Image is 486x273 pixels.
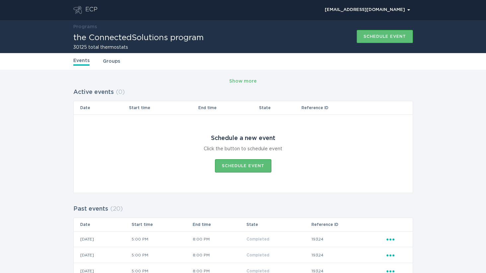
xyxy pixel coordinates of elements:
td: 8:00 PM [192,247,246,263]
button: Schedule event [357,30,413,43]
div: Schedule a new event [211,135,275,142]
td: 5:00 PM [131,231,192,247]
span: Completed [246,237,269,241]
div: Popover menu [386,236,406,243]
td: 19324 [311,247,386,263]
div: Popover menu [322,5,413,15]
span: ( 20 ) [110,206,123,212]
th: State [259,101,301,114]
th: Date [74,218,131,231]
div: ECP [85,6,98,14]
h2: Active events [73,86,114,98]
span: Completed [246,269,269,273]
div: Click the button to schedule event [204,145,282,153]
button: Show more [229,76,257,86]
span: Completed [246,253,269,257]
button: Schedule event [215,159,271,172]
a: Programs [73,25,97,29]
tr: Table Headers [74,101,413,114]
td: [DATE] [74,247,131,263]
h1: the ConnectedSolutions program [73,34,204,42]
th: Reference ID [301,101,386,114]
tr: f865efa7f9f44d36a6fb33f2341633af [74,247,413,263]
th: End time [198,101,259,114]
div: Schedule event [222,164,264,168]
th: State [246,218,311,231]
div: Show more [229,78,257,85]
th: Start time [131,218,192,231]
a: Events [73,57,90,66]
th: Reference ID [311,218,386,231]
button: Open user account details [322,5,413,15]
h2: Past events [73,203,108,215]
div: Popover menu [386,251,406,259]
tr: f4eac0831f84402e8f6906998053ea91 [74,231,413,247]
th: End time [192,218,246,231]
tr: Table Headers [74,218,413,231]
td: 19324 [311,231,386,247]
td: [DATE] [74,231,131,247]
td: 5:00 PM [131,247,192,263]
td: 8:00 PM [192,231,246,247]
div: [EMAIL_ADDRESS][DOMAIN_NAME] [325,8,410,12]
th: Start time [129,101,198,114]
div: Schedule event [364,34,406,38]
a: Groups [103,58,120,65]
th: Date [74,101,129,114]
button: Go to dashboard [73,6,82,14]
span: ( 0 ) [116,89,125,95]
h2: 30125 total thermostats [73,45,204,50]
